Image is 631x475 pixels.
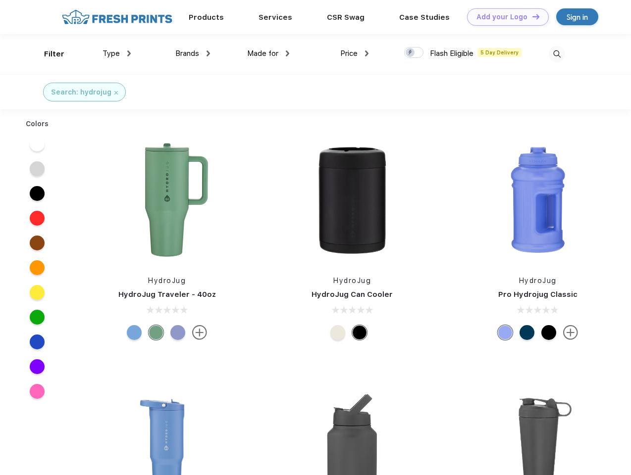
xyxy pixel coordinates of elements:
div: Peri [170,325,185,340]
div: Black [541,325,556,340]
img: func=resize&h=266 [101,134,233,266]
div: Riptide [127,325,142,340]
a: HydroJug Can Cooler [312,290,393,299]
div: Navy [520,325,534,340]
img: func=resize&h=266 [286,134,418,266]
a: Sign in [556,8,598,25]
div: Sage [149,325,163,340]
div: Sign in [567,11,588,23]
img: dropdown.png [365,50,368,56]
img: dropdown.png [207,50,210,56]
span: Price [340,49,358,58]
a: HydroJug Traveler - 40oz [118,290,216,299]
img: dropdown.png [127,50,131,56]
img: func=resize&h=266 [472,134,604,266]
span: Made for [247,49,278,58]
a: Pro Hydrojug Classic [498,290,578,299]
img: dropdown.png [286,50,289,56]
a: HydroJug [519,277,557,285]
img: filter_cancel.svg [114,91,118,95]
div: Hyper Blue [498,325,513,340]
img: fo%20logo%202.webp [59,8,175,26]
img: desktop_search.svg [549,46,565,62]
div: Search: hydrojug [51,87,111,97]
a: Products [189,13,224,22]
span: Flash Eligible [430,49,473,58]
div: Add your Logo [476,13,527,21]
img: more.svg [192,325,207,340]
div: Cream [330,325,345,340]
div: Filter [44,48,64,60]
div: Colors [18,119,56,129]
img: DT [532,14,539,19]
div: Black [352,325,367,340]
a: HydroJug [148,277,186,285]
span: 5 Day Delivery [477,48,522,57]
a: HydroJug [333,277,371,285]
span: Type [103,49,120,58]
span: Brands [175,49,199,58]
img: more.svg [563,325,578,340]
